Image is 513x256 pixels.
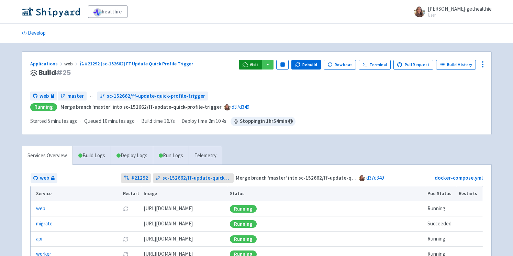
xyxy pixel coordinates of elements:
a: sc-152662/ff-update-quick-profile-trigger [153,173,234,183]
span: master [67,92,84,100]
span: [DOMAIN_NAME][URL] [144,205,193,213]
button: Pause [276,60,289,70]
a: Services Overview [22,146,73,165]
a: Build History [436,60,476,70]
th: Service [31,186,121,201]
time: 5 minutes ago [48,118,78,124]
span: web [64,61,79,67]
span: web [40,174,49,182]
span: Visit [250,62,259,67]
div: Running [230,235,257,243]
a: Telemetry [189,146,222,165]
span: ← [89,92,94,100]
a: web [30,92,57,101]
a: [PERSON_NAME]-gethealthie User [410,6,492,17]
a: Pull Request [393,60,434,70]
td: Running [425,232,456,247]
a: master [58,92,87,101]
button: Restart pod [123,206,129,212]
span: 2m 10.4s [209,117,226,125]
th: Restart [121,186,142,201]
strong: Merge branch 'master' into sc-152662/ff-update-quick-profile-trigger [60,104,222,110]
span: [DOMAIN_NAME][URL] [144,235,193,243]
a: api [36,235,42,243]
a: #21292 [121,173,151,183]
div: Running [230,205,257,213]
div: · · · [30,117,295,126]
span: Queued [84,118,135,124]
a: healthie [88,6,127,18]
span: Build time [141,117,163,125]
a: d37d349 [232,104,249,110]
button: Rebuild [291,60,321,70]
strong: # 21292 [131,174,148,182]
img: Shipyard logo [22,6,80,17]
span: Started [30,118,78,124]
span: Deploy time [181,117,207,125]
th: Restarts [456,186,482,201]
span: Stopping in 1 hr 54 min [231,117,295,126]
a: migrate [36,220,53,228]
a: d37d349 [366,174,384,181]
div: Running [230,220,257,228]
span: [PERSON_NAME]-gethealthie [428,6,492,12]
button: Restart pod [123,236,129,242]
span: # 25 [56,68,71,77]
a: #21292 [sc-152662] FF Update Quick Profile Trigger [79,61,194,67]
th: Status [227,186,425,201]
a: web [36,205,45,213]
a: Run Logs [153,146,189,165]
a: Deploy Logs [111,146,153,165]
a: docker-compose.yml [435,174,483,181]
a: Visit [239,60,262,70]
time: 10 minutes ago [102,118,135,124]
span: 36.7s [164,117,175,125]
button: Rowboat [324,60,356,70]
a: sc-152662/ff-update-quick-profile-trigger [97,92,208,101]
span: web [40,92,49,100]
a: Develop [22,24,46,43]
th: Image [141,186,227,201]
a: web [31,173,57,183]
div: Running [30,103,57,111]
a: Build Logs [73,146,111,165]
th: Pod Status [425,186,456,201]
span: [DOMAIN_NAME][URL] [144,220,193,228]
a: Applications [30,61,64,67]
a: Terminal [359,60,391,70]
strong: Merge branch 'master' into sc-152662/ff-update-quick-profile-trigger [236,174,397,181]
span: sc-152662/ff-update-quick-profile-trigger [163,174,231,182]
span: sc-152662/ff-update-quick-profile-trigger [107,92,205,100]
td: Running [425,201,456,216]
small: User [428,13,492,17]
td: Succeeded [425,216,456,232]
span: Build [38,69,71,77]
